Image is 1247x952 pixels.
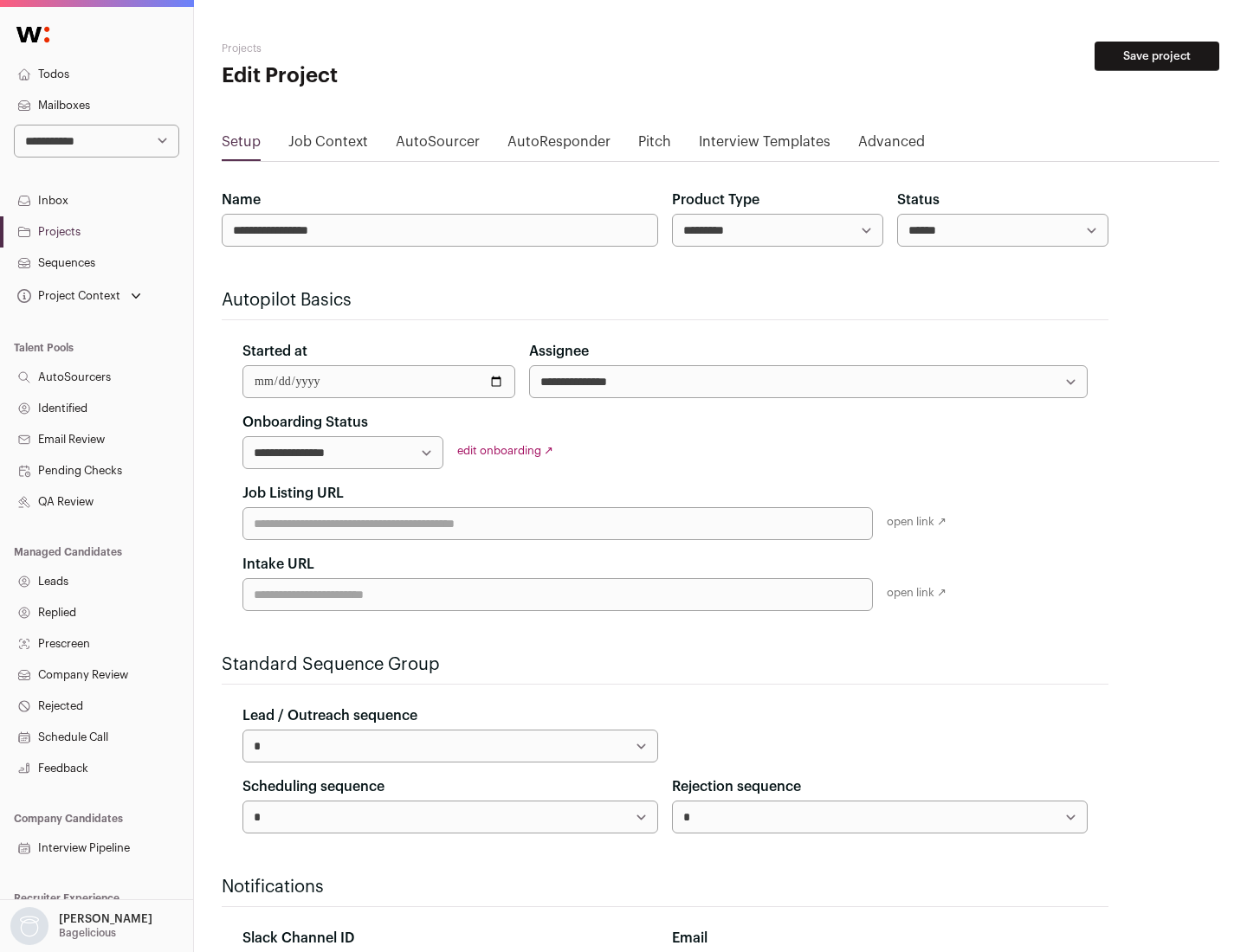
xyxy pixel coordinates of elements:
[507,132,611,159] a: AutoResponder
[7,907,156,945] button: Open dropdown
[529,341,589,362] label: Assignee
[222,190,261,210] label: Name
[242,705,417,726] label: Lead / Outreach sequence
[858,132,925,159] a: Advanced
[396,132,480,159] a: AutoSourcer
[242,776,384,797] label: Scheduling sequence
[242,483,344,504] label: Job Listing URL
[638,132,671,159] a: Pitch
[222,653,1108,677] h2: Standard Sequence Group
[242,341,307,362] label: Started at
[897,190,940,210] label: Status
[672,190,759,210] label: Product Type
[242,554,314,575] label: Intake URL
[14,284,145,308] button: Open dropdown
[699,132,830,159] a: Interview Templates
[59,912,152,926] p: [PERSON_NAME]
[222,875,1108,899] h2: Notifications
[457,445,553,456] a: edit onboarding ↗
[14,289,120,303] div: Project Context
[59,926,116,940] p: Bagelicious
[242,928,354,949] label: Slack Channel ID
[222,62,554,90] h1: Edit Project
[222,288,1108,312] h2: Autopilot Basics
[1095,42,1219,71] button: Save project
[672,776,801,797] label: Rejection sequence
[672,928,1088,949] div: Email
[288,132,368,159] a: Job Context
[10,907,48,945] img: nopic.png
[222,132,261,159] a: Setup
[242,412,368,433] label: Onboarding Status
[222,42,554,55] h2: Projects
[7,17,59,52] img: Wellfound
